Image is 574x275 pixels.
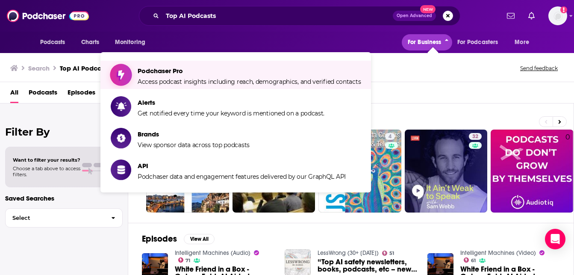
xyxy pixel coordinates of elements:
[389,251,394,255] span: 51
[13,166,80,177] span: Choose a tab above to access filters.
[389,133,391,141] span: 4
[464,257,476,263] a: 61
[5,208,123,228] button: Select
[6,215,104,221] span: Select
[68,86,95,103] a: Episodes
[138,130,250,138] span: Brands
[7,8,89,24] img: Podchaser - Follow, Share and Rate Podcasts
[109,34,156,50] button: open menu
[515,36,529,48] span: More
[460,249,536,257] a: Intelligent Machines (Video)
[420,5,436,13] span: New
[491,130,574,213] a: 0
[34,34,77,50] button: open menu
[318,258,417,273] span: “Top AI safety newsletters, books, podcasts, etc – new [DOMAIN_NAME] resource” by [PERSON_NAME], ...
[318,258,417,273] a: “Top AI safety newsletters, books, podcasts, etc – new AISafety.com resource” by Bryce Robertson,...
[138,141,250,149] span: View sponsor data across top podcasts
[509,34,540,50] button: open menu
[81,36,100,48] span: Charts
[115,36,145,48] span: Monitoring
[382,251,394,256] a: 51
[457,36,498,48] span: For Podcasters
[469,133,482,140] a: 32
[385,133,395,140] a: 4
[138,98,324,106] span: Alerts
[318,249,379,257] a: LessWrong (30+ Karma)
[29,86,57,103] a: Podcasts
[76,34,105,50] a: Charts
[518,65,560,72] button: Send feedback
[393,11,436,21] button: Open AdvancedNew
[405,130,488,213] a: 32
[138,173,346,180] span: Podchaser data and engagement features delivered by our GraphQL API
[560,6,567,13] svg: Add a profile image
[139,6,460,26] div: Search podcasts, credits, & more...
[548,6,567,25] span: Logged in as kindrieri
[452,34,511,50] button: open menu
[138,67,361,75] span: Podchaser Pro
[548,6,567,25] button: Show profile menu
[138,109,324,117] span: Get notified every time your keyword is mentioned on a podcast.
[565,133,570,209] div: 0
[142,234,177,244] h2: Episodes
[178,257,191,263] a: 71
[525,9,538,23] a: Show notifications dropdown
[471,259,476,263] span: 61
[184,234,215,244] button: View All
[185,259,190,263] span: 71
[408,36,442,48] span: For Business
[402,34,452,50] button: close menu
[548,6,567,25] img: User Profile
[138,78,361,86] span: Access podcast insights including reach, demographics, and verified contacts
[138,162,346,170] span: API
[503,9,518,23] a: Show notifications dropdown
[5,126,123,138] h2: Filter By
[5,194,123,202] p: Saved Searches
[60,64,110,72] h3: Top AI Podcasts
[162,9,393,23] input: Search podcasts, credits, & more...
[40,36,65,48] span: Podcasts
[13,157,80,163] span: Want to filter your results?
[175,249,250,257] a: Intelligent Machines (Audio)
[397,14,432,18] span: Open Advanced
[545,229,565,249] div: Open Intercom Messenger
[10,86,18,103] a: All
[472,133,478,141] span: 32
[142,234,215,244] a: EpisodesView All
[28,64,50,72] h3: Search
